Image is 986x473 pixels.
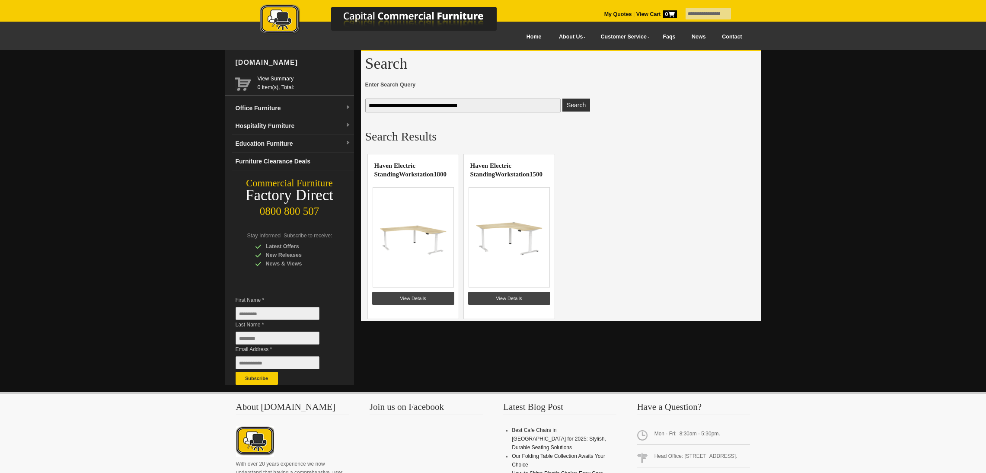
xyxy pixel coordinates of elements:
img: Capital Commercial Furniture Logo [236,4,539,36]
span: Mon - Fri: 8:30am - 5:30pm. [637,426,750,445]
h3: Join us on Facebook [370,403,483,415]
span: Email Address * [236,345,332,354]
a: Education Furnituredropdown [232,135,354,153]
h3: Have a Question? [637,403,750,415]
h2: Search Results [365,130,757,143]
img: dropdown [345,141,351,146]
a: View Details [468,292,550,305]
input: Last Name * [236,332,319,345]
highlight: Workstation [495,171,530,178]
div: News & Views [255,259,337,268]
a: Office Furnituredropdown [232,99,354,117]
a: Haven Electric StandingWorkstation1800 [374,162,447,178]
span: 0 [663,10,677,18]
div: Commercial Furniture [225,177,354,189]
highlight: Workstation [399,171,434,178]
div: Factory Direct [225,189,354,201]
span: Stay Informed [247,233,281,239]
img: dropdown [345,123,351,128]
button: Enter Search Query [562,99,590,112]
h3: Latest Blog Post [503,403,616,415]
img: dropdown [345,105,351,110]
a: Contact [714,27,750,47]
input: Enter Search Query [365,99,561,112]
span: 0 item(s), Total: [258,74,351,90]
a: News [683,27,714,47]
a: Best Cafe Chairs in [GEOGRAPHIC_DATA] for 2025: Stylish, Durable Seating Solutions [512,427,606,451]
img: About CCFNZ Logo [236,426,274,457]
a: View Cart0 [635,11,676,17]
input: First Name * [236,307,319,320]
div: [DOMAIN_NAME] [232,50,354,76]
button: Subscribe [236,372,278,385]
strong: View Cart [636,11,677,17]
span: Head Office: [STREET_ADDRESS]. [637,448,750,467]
span: Enter Search Query [365,80,757,89]
div: Latest Offers [255,242,337,251]
a: Hospitality Furnituredropdown [232,117,354,135]
a: Customer Service [591,27,654,47]
a: About Us [549,27,591,47]
h1: Search [365,55,757,72]
a: Our Folding Table Collection Awaits Your Choice [512,453,605,468]
a: View Summary [258,74,351,83]
span: First Name * [236,296,332,304]
h3: About [DOMAIN_NAME] [236,403,349,415]
a: Faqs [655,27,684,47]
div: New Releases [255,251,337,259]
a: Haven Electric StandingWorkstation1500 [470,162,543,178]
input: Email Address * [236,356,319,369]
a: View Details [372,292,454,305]
a: Capital Commercial Furniture Logo [236,4,539,38]
a: My Quotes [604,11,632,17]
span: Last Name * [236,320,332,329]
a: Furniture Clearance Deals [232,153,354,170]
span: Subscribe to receive: [284,233,332,239]
div: 0800 800 507 [225,201,354,217]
